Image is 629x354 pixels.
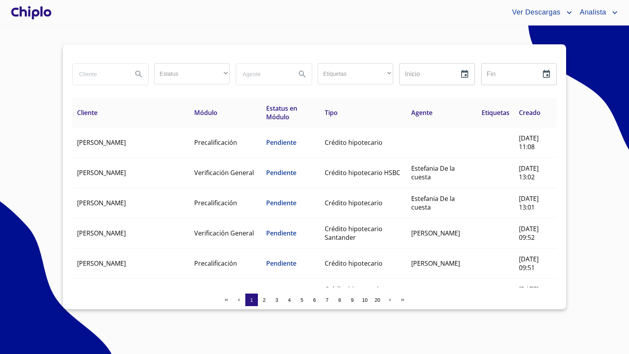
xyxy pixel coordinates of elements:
span: Pendiente [266,259,296,268]
button: 5 [296,294,308,306]
span: Módulo [194,108,217,117]
span: Pendiente [266,229,296,237]
span: Crédito hipotecario [325,138,383,147]
span: Precalificación [194,259,237,268]
span: 5 [300,297,303,303]
span: Crédito hipotecario [325,259,383,268]
button: 10 [359,294,371,306]
span: Ver Descargas [506,6,564,19]
span: Pendiente [266,168,296,177]
span: [DATE] 09:51 [519,255,539,272]
span: [DATE] 13:01 [519,194,539,212]
span: Estatus en Módulo [266,104,297,121]
span: Verificación General [194,229,254,237]
span: Crédito hipotecario HSBC [325,168,400,177]
span: [DATE] 19:35 [519,285,539,302]
button: 7 [321,294,333,306]
span: 7 [326,297,328,303]
button: 9 [346,294,359,306]
span: 8 [338,297,341,303]
span: Pendiente [266,138,296,147]
span: Crédito hipotecario Santander [325,224,383,242]
button: account of current user [574,6,620,19]
button: 4 [283,294,296,306]
span: 9 [351,297,353,303]
button: 1 [245,294,258,306]
span: [DATE] 11:08 [519,134,539,151]
span: 4 [288,297,291,303]
span: 1 [250,297,253,303]
div: ​ [154,63,230,84]
button: account of current user [506,6,574,19]
span: [PERSON_NAME] [411,259,460,268]
span: 6 [313,297,316,303]
span: [PERSON_NAME] [77,138,126,147]
span: Tipo [325,108,338,117]
div: ​ [318,63,393,84]
span: 3 [275,297,278,303]
span: Cliente [77,108,97,117]
span: [DATE] 13:02 [519,164,539,181]
input: search [73,64,126,85]
button: 3 [270,294,283,306]
span: 10 [362,297,368,303]
span: [DATE] 09:52 [519,224,539,242]
span: Precalificación [194,138,237,147]
span: [PERSON_NAME] [77,229,126,237]
button: 6 [308,294,321,306]
span: Estefania De la cuesta [411,194,455,212]
button: Search [129,65,148,84]
span: Creado [519,108,541,117]
span: Agente [411,108,432,117]
span: [PERSON_NAME] [77,259,126,268]
span: Analista [574,6,610,19]
span: Estefania De la cuesta [411,164,455,181]
input: search [236,64,290,85]
span: [PERSON_NAME] [77,168,126,177]
button: 20 [371,294,384,306]
span: 2 [263,297,265,303]
span: Crédito hipotecario Santander [325,285,383,302]
span: [PERSON_NAME] [411,229,460,237]
span: Precalificación [194,199,237,207]
span: Etiquetas [482,108,509,117]
span: Pendiente [266,199,296,207]
button: 8 [333,294,346,306]
span: Crédito hipotecario [325,199,383,207]
span: Verificación General [194,168,254,177]
button: Search [293,65,312,84]
button: 2 [258,294,270,306]
span: [PERSON_NAME] [77,199,126,207]
span: 20 [375,297,380,303]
